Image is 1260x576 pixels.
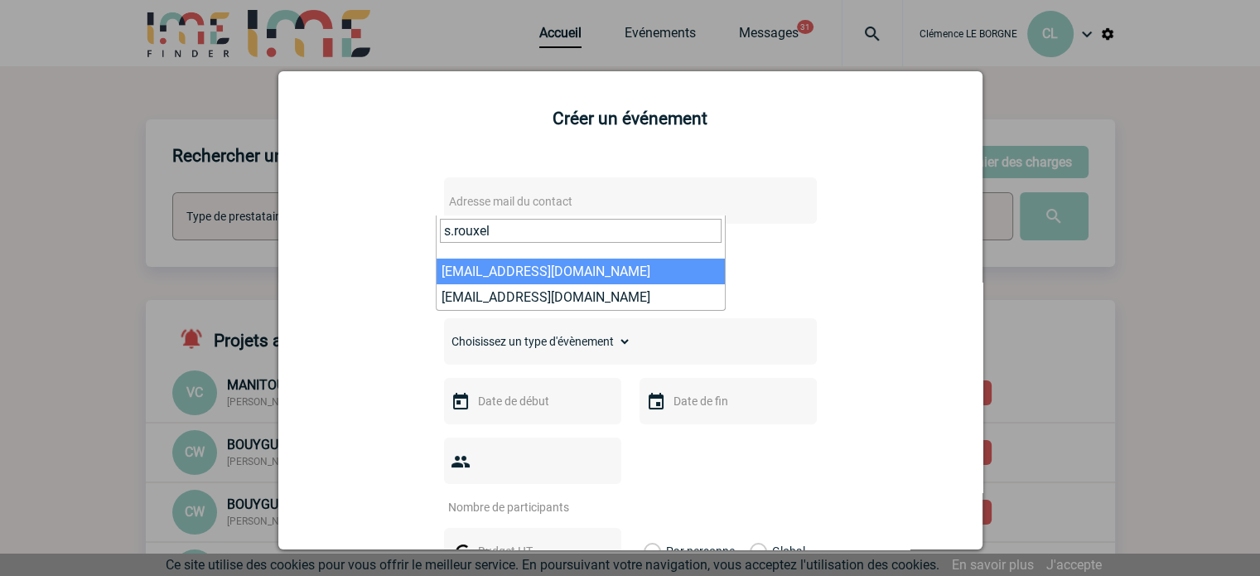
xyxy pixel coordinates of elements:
input: Budget HT [474,540,588,562]
label: Global [750,528,760,574]
label: Par personne [644,528,662,574]
input: Date de début [474,390,588,412]
li: [EMAIL_ADDRESS][DOMAIN_NAME] [437,259,725,284]
h2: Créer un événement [299,109,962,128]
input: Date de fin [669,390,784,412]
input: Nombre de participants [444,496,600,518]
span: Adresse mail du contact [449,195,572,208]
li: [EMAIL_ADDRESS][DOMAIN_NAME] [437,284,725,310]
